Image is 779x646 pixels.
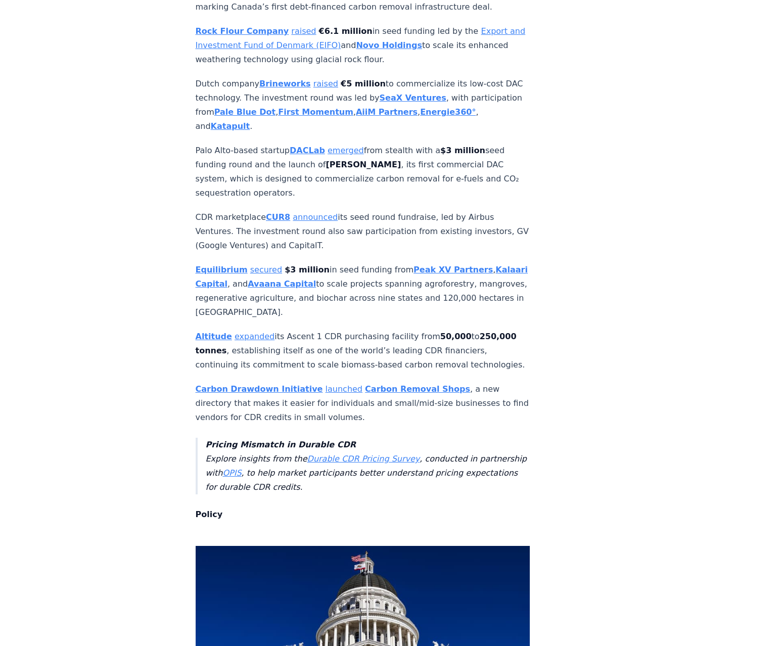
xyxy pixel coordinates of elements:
[420,107,476,117] a: Energie360°
[206,440,527,492] em: Explore insights from the , conducted in partnership with , to help market participants better un...
[196,382,530,425] p: , a new directory that makes it easier for individuals and small/mid-size businesses to find vend...
[328,146,364,155] a: emerged
[196,24,530,67] p: in seed funding led by the and to scale its enhanced weathering technology using glacial rock flour.
[196,384,323,394] a: Carbon Drawdown Initiative
[440,146,485,155] strong: $3 million
[356,107,418,117] a: AiiM Partners
[356,40,422,50] a: Novo Holdings
[307,454,420,464] a: Durable CDR Pricing Survey
[196,332,232,341] a: Altitude
[259,79,311,88] a: Brineworks
[196,26,289,36] a: Rock Flour Company
[196,210,530,253] p: CDR marketplace its seed round fundraise, led by Airbus Ventures. The investment round also saw p...
[196,330,530,372] p: its Ascent 1 CDR purchasing facility from to , establishing itself as one of the world’s leading ...
[196,77,530,133] p: Dutch company to commercialize its low-cost DAC technology. The investment round was led by , wit...
[250,265,282,274] a: secured
[326,384,362,394] a: launched
[278,107,353,117] a: First Momentum
[341,79,386,88] strong: €5 million
[326,160,401,169] strong: [PERSON_NAME]
[196,265,248,274] a: Equilibrium
[266,212,290,222] a: CUR8
[196,263,530,319] p: in seed funding from , , and to scale projects spanning agroforestry, mangroves, regenerative agr...
[293,212,338,222] a: announced
[248,279,316,289] a: Avaana Capital
[214,107,276,117] a: Pale Blue Dot
[380,93,446,103] a: SeaX Ventures
[319,26,373,36] strong: €6.1 million
[285,265,330,274] strong: $3 million
[414,265,493,274] a: Peak XV Partners
[440,332,472,341] strong: 50,000
[313,79,338,88] a: raised
[291,26,316,36] a: raised
[235,332,274,341] a: expanded
[222,468,241,478] a: OPIS
[196,510,223,519] strong: Policy
[290,146,325,155] a: DACLab
[206,440,356,449] strong: Pricing Mismatch in Durable CDR
[211,121,250,131] a: Katapult
[196,144,530,200] p: Palo Alto-based startup from stealth with a seed funding round and the launch of , its first comm...
[365,384,470,394] a: Carbon Removal Shops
